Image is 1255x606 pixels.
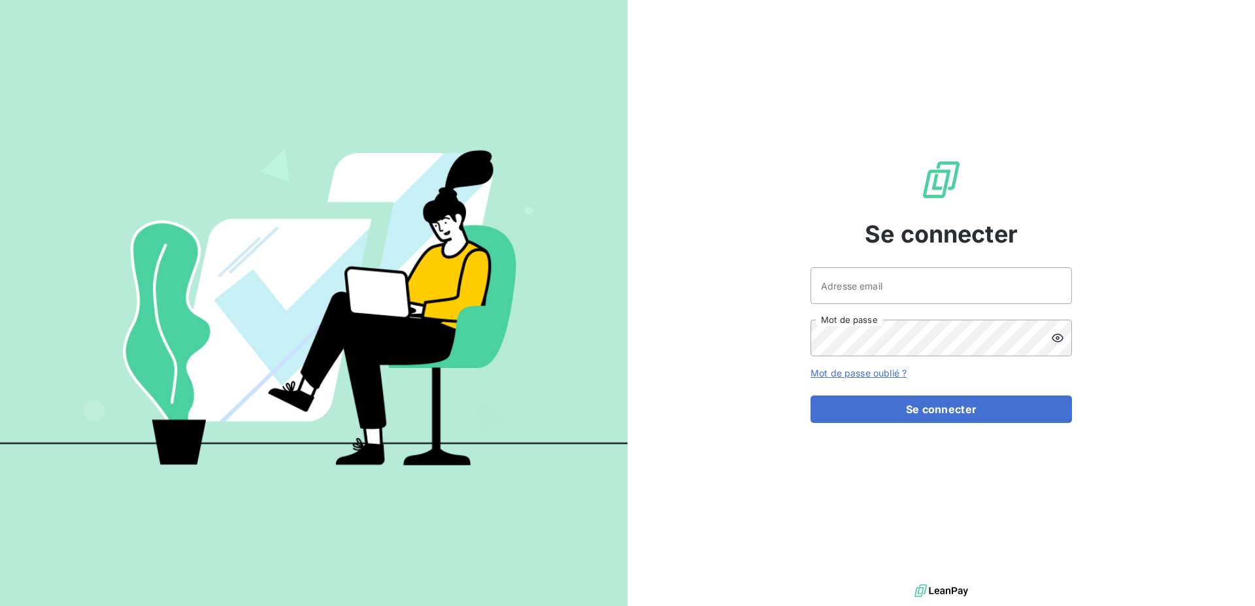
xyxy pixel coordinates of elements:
[811,396,1072,423] button: Se connecter
[865,216,1018,252] span: Se connecter
[920,159,962,201] img: Logo LeanPay
[914,581,968,601] img: logo
[811,367,907,379] a: Mot de passe oublié ?
[811,267,1072,304] input: placeholder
